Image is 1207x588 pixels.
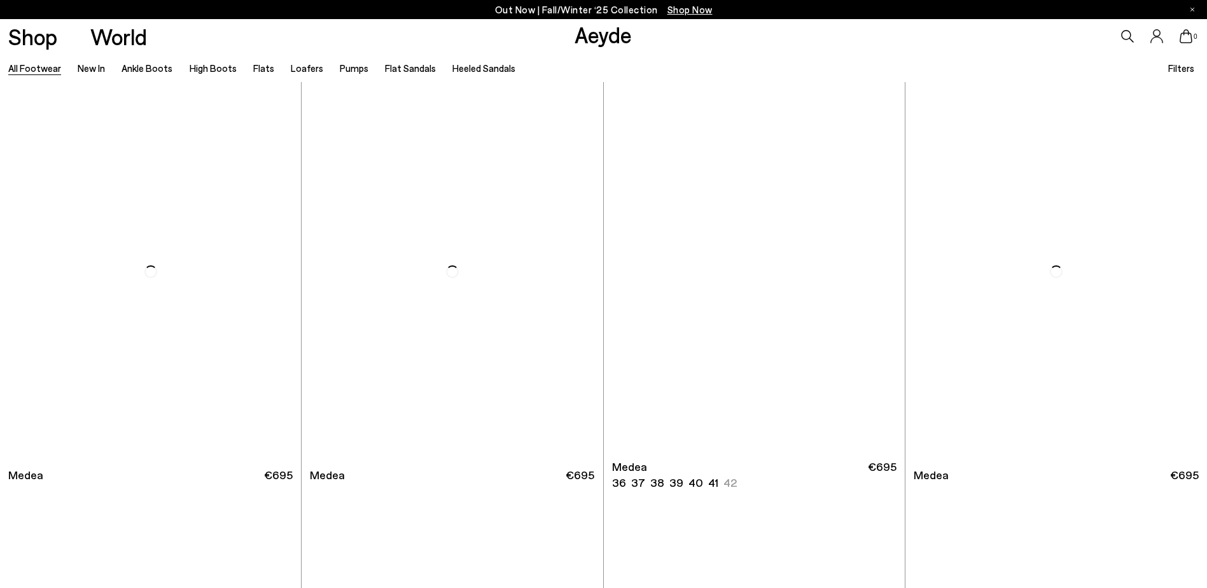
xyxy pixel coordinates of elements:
[385,62,436,74] a: Flat Sandals
[604,82,905,461] a: 6 / 6 1 / 6 2 / 6 3 / 6 4 / 6 5 / 6 6 / 6 1 / 6 Next slide Previous slide
[612,475,626,491] li: 36
[612,459,647,475] span: Medea
[650,475,664,491] li: 38
[190,62,237,74] a: High Boots
[905,82,1206,461] img: Medea Suede Knee-High Boots
[8,62,61,74] a: All Footwear
[905,461,1207,489] a: Medea €695
[1180,29,1192,43] a: 0
[452,62,515,74] a: Heeled Sandals
[8,467,43,483] span: Medea
[631,475,645,491] li: 37
[604,82,905,461] div: 1 / 6
[340,62,368,74] a: Pumps
[302,82,603,461] img: Medea Knee-High Boots
[604,82,905,461] img: Medea Suede Knee-High Boots
[8,25,57,48] a: Shop
[708,475,718,491] li: 41
[90,25,147,48] a: World
[612,475,733,491] ul: variant
[1192,33,1199,40] span: 0
[264,467,293,483] span: €695
[1170,467,1199,483] span: €695
[78,62,105,74] a: New In
[667,4,713,15] span: Navigate to /collections/new-in
[914,467,949,483] span: Medea
[604,461,905,489] a: Medea 36 37 38 39 40 41 42 €695
[566,467,594,483] span: €695
[302,461,603,489] a: Medea €695
[905,82,1207,461] img: Medea Suede Knee-High Boots
[253,62,274,74] a: Flats
[905,82,1206,461] div: 2 / 6
[495,2,713,18] p: Out Now | Fall/Winter ‘25 Collection
[575,21,632,48] a: Aeyde
[310,467,345,483] span: Medea
[122,62,172,74] a: Ankle Boots
[291,62,323,74] a: Loafers
[868,459,897,491] span: €695
[669,475,683,491] li: 39
[688,475,703,491] li: 40
[1168,62,1194,74] span: Filters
